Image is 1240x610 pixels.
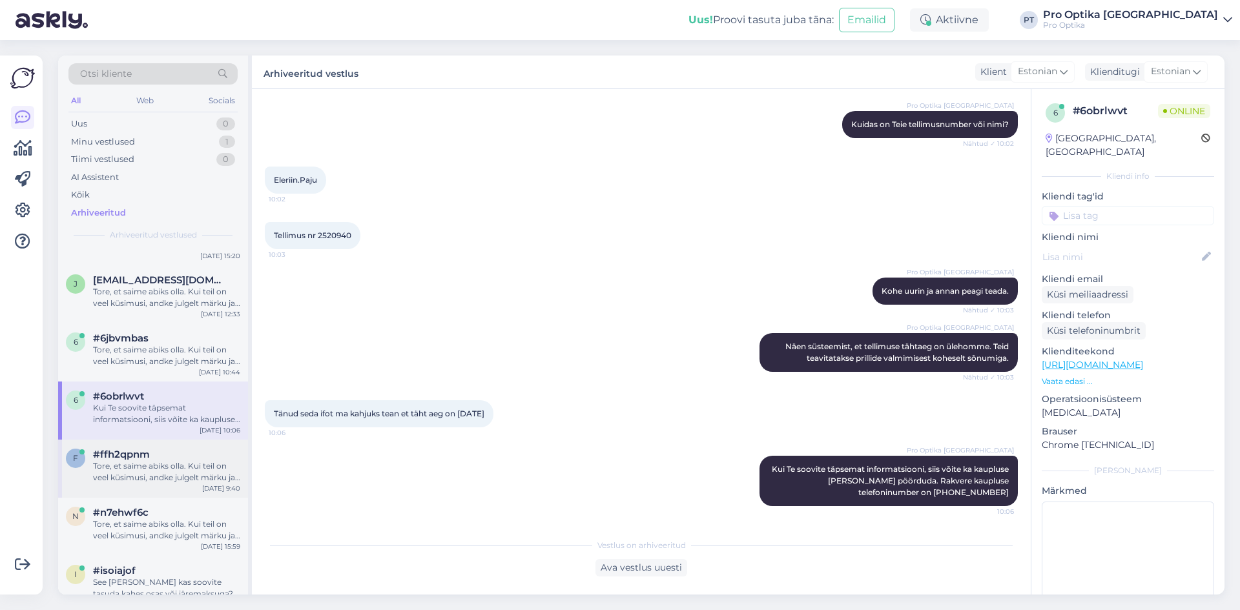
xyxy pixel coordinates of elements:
[93,391,144,402] span: #6obrlwvt
[71,171,119,184] div: AI Assistent
[206,92,238,109] div: Socials
[74,337,78,347] span: 6
[1042,406,1214,420] p: [MEDICAL_DATA]
[1073,103,1158,119] div: # 6obrlwvt
[74,569,77,579] span: i
[93,286,240,309] div: Tore, et saime abiks olla. Kui teil on veel küsimusi, andke julgelt märku ja aitame hea meelega.
[1042,376,1214,387] p: Vaata edasi ...
[595,559,687,576] div: Ava vestlus uuesti
[1020,11,1038,29] div: PT
[72,511,79,521] span: n
[134,92,156,109] div: Web
[975,65,1007,79] div: Klient
[1042,190,1214,203] p: Kliendi tag'id
[274,409,484,418] span: Tänud seda ifot ma kahjuks tean et täht aeg on [DATE]
[688,12,834,28] div: Proovi tasuta juba täna:
[882,286,1009,296] span: Kohe uurin ja annan peagi teada.
[907,101,1014,110] span: Pro Optika [GEOGRAPHIC_DATA]
[1042,170,1214,182] div: Kliendi info
[269,194,317,204] span: 10:02
[263,63,358,81] label: Arhiveeritud vestlus
[274,230,351,240] span: Tellimus nr 2520940
[269,428,317,438] span: 10:06
[68,92,83,109] div: All
[202,483,240,493] div: [DATE] 9:40
[93,460,240,483] div: Tore, et saime abiks olla. Kui teil on veel küsimusi, andke julgelt märku ja aitame hea meelega.
[772,464,1011,497] span: Kui Te soovite täpsemat informatsiooni, siis võite ka kaupluse [PERSON_NAME] pöörduda. Rakvere ka...
[1018,65,1057,79] span: Estonian
[1042,359,1143,371] a: [URL][DOMAIN_NAME]
[93,507,149,518] span: #n7ehwf6c
[1042,230,1214,244] p: Kliendi nimi
[910,8,989,32] div: Aktiivne
[1158,104,1210,118] span: Online
[71,188,90,201] div: Kõik
[597,540,686,551] span: Vestlus on arhiveeritud
[216,153,235,166] div: 0
[93,332,149,344] span: #6jbvmbas
[1043,10,1218,20] div: Pro Optika [GEOGRAPHIC_DATA]
[71,117,87,130] div: Uus
[93,518,240,542] div: Tore, et saime abiks olla. Kui teil on veel küsimusi, andke julgelt märku ja aitame hea meelega.
[839,8,894,32] button: Emailid
[1053,108,1058,117] span: 6
[274,175,317,185] span: Eleriin.Paju
[200,425,240,435] div: [DATE] 10:06
[851,119,1009,129] span: Kuidas on Teie tellimusnumber või nimi?
[1042,465,1214,476] div: [PERSON_NAME]
[963,139,1014,148] span: Nähtud ✓ 10:02
[1042,425,1214,438] p: Brauser
[80,67,132,81] span: Otsi kliente
[71,136,135,148] div: Minu vestlused
[1042,250,1199,264] input: Lisa nimi
[907,323,1014,332] span: Pro Optika [GEOGRAPHIC_DATA]
[1043,20,1218,30] div: Pro Optika
[966,507,1014,516] span: 10:06
[93,449,150,460] span: #ffh2qpnm
[71,207,126,219] div: Arhiveeritud
[74,279,77,289] span: j
[199,367,240,377] div: [DATE] 10:44
[93,576,240,600] div: See [PERSON_NAME] kas soovite tasuda kahes osas või järemaksuga?
[1042,392,1214,406] p: Operatsioonisüsteem
[93,402,240,425] div: Kui Te soovite täpsemat informatsiooni, siis võite ka kaupluse [PERSON_NAME] pöörduda. Rakvere ka...
[269,250,317,259] span: 10:03
[219,136,235,148] div: 1
[1042,286,1133,303] div: Küsi meiliaadressi
[785,341,1011,363] span: Näen süsteemist, et tellimuse tähtaeg on ülehomme. Teid teavitatakse prillide valmimisest kohesel...
[1042,484,1214,498] p: Märkmed
[1085,65,1140,79] div: Klienditugi
[963,305,1014,315] span: Nähtud ✓ 10:03
[1042,206,1214,225] input: Lisa tag
[907,445,1014,455] span: Pro Optika [GEOGRAPHIC_DATA]
[1046,132,1201,159] div: [GEOGRAPHIC_DATA], [GEOGRAPHIC_DATA]
[216,117,235,130] div: 0
[74,395,78,405] span: 6
[93,565,136,576] span: #isoiajof
[1042,272,1214,286] p: Kliendi email
[10,66,35,90] img: Askly Logo
[201,309,240,319] div: [DATE] 12:33
[93,344,240,367] div: Tore, et saime abiks olla. Kui teil on veel küsimusi, andke julgelt märku ja aitame hea meelega.
[963,372,1014,382] span: Nähtud ✓ 10:03
[1151,65,1190,79] span: Estonian
[1042,345,1214,358] p: Klienditeekond
[1043,10,1232,30] a: Pro Optika [GEOGRAPHIC_DATA]Pro Optika
[71,153,134,166] div: Tiimi vestlused
[1042,322,1146,340] div: Küsi telefoninumbrit
[1042,309,1214,322] p: Kliendi telefon
[93,274,227,286] span: jaakoras@gmail.com
[907,267,1014,277] span: Pro Optika [GEOGRAPHIC_DATA]
[688,14,713,26] b: Uus!
[201,542,240,551] div: [DATE] 15:59
[200,251,240,261] div: [DATE] 15:20
[1042,438,1214,452] p: Chrome [TECHNICAL_ID]
[73,453,78,463] span: f
[110,229,197,241] span: Arhiveeritud vestlused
